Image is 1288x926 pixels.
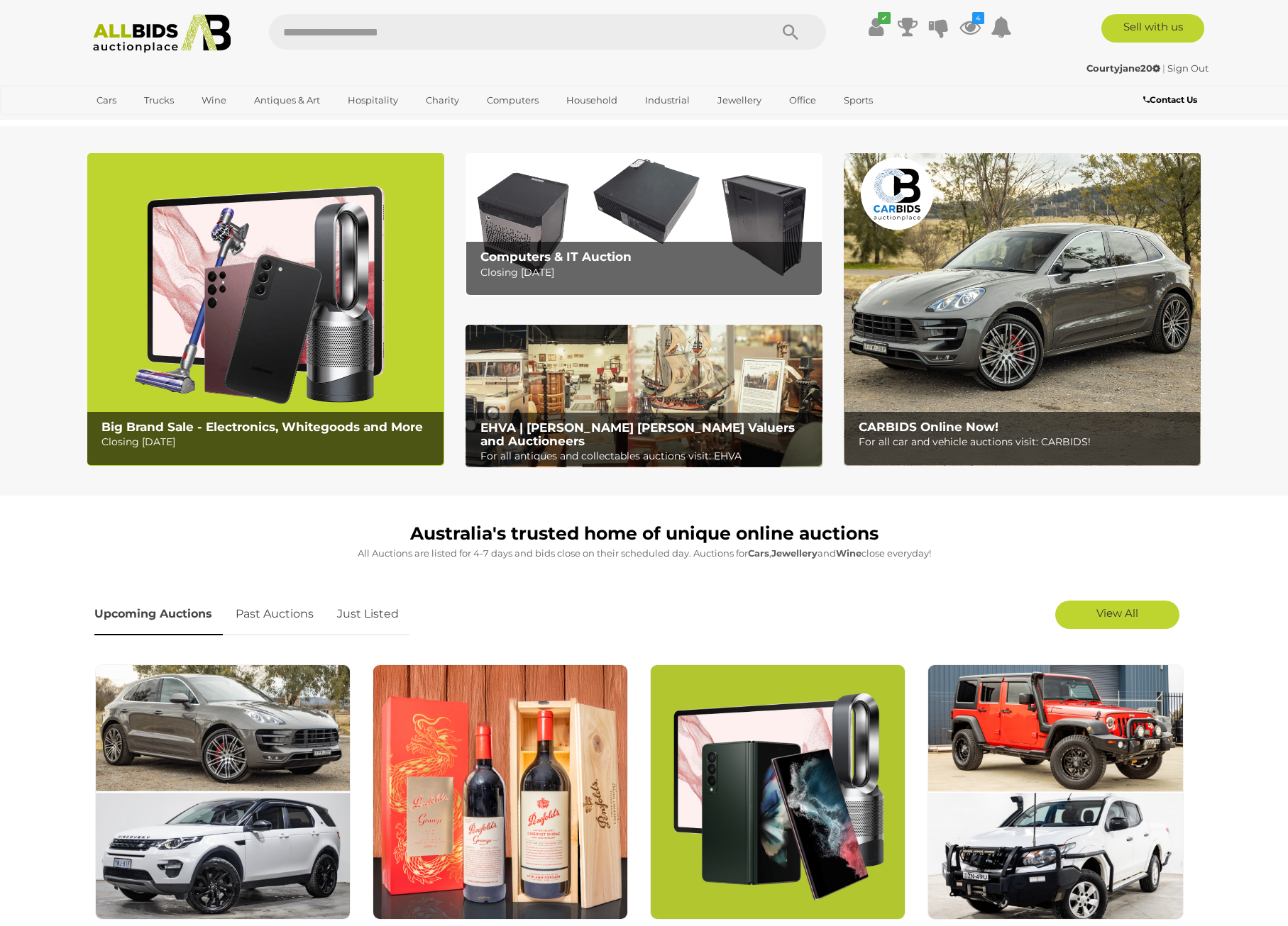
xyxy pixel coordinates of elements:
[225,593,324,635] a: Past Auctions
[245,89,329,112] a: Antiques & Art
[135,89,183,112] a: Trucks
[480,420,795,448] b: EHVA | [PERSON_NAME] [PERSON_NAME] Valuers and Auctioneers
[959,14,981,40] a: 4
[101,420,423,434] b: Big Brand Sale - Electronics, Whitegoods and More
[650,664,906,920] img: Big Brand Sale - Electronics, Whitegoods and More
[1143,94,1197,105] b: Contact Us
[859,433,1193,451] p: For all car and vehicle auctions visit: CARBIDS!
[87,153,444,466] a: Big Brand Sale - Electronics, Whitegoods and More Big Brand Sale - Electronics, Whitegoods and Mo...
[708,89,771,112] a: Jewellery
[101,433,436,451] p: Closing [DATE]
[94,524,1194,544] h1: Australia's trusted home of unique online auctions
[748,547,769,559] strong: Cars
[1086,62,1160,74] strong: Courtyjane20
[1096,606,1138,620] span: View All
[836,547,862,559] strong: Wine
[636,89,699,112] a: Industrial
[755,14,826,50] button: Search
[466,325,822,468] img: EHVA | Evans Hastings Valuers and Auctioneers
[417,89,468,112] a: Charity
[338,89,407,112] a: Hospitality
[878,12,891,24] i: ✔
[87,89,126,112] a: Cars
[326,593,409,635] a: Just Listed
[844,153,1201,466] img: CARBIDS Online Now!
[466,325,822,468] a: EHVA | Evans Hastings Valuers and Auctioneers EHVA | [PERSON_NAME] [PERSON_NAME] Valuers and Auct...
[94,545,1194,562] p: All Auctions are listed for 4-7 days and bids close on their scheduled day. Auctions for , and cl...
[1101,14,1204,43] a: Sell with us
[928,664,1183,920] img: Commercial and 4x4 Vehicles
[1162,62,1165,74] span: |
[557,89,627,112] a: Household
[866,14,887,40] a: ✔
[1143,92,1201,108] a: Contact Us
[1167,62,1209,74] a: Sign Out
[192,89,236,112] a: Wine
[859,420,998,434] b: CARBIDS Online Now!
[87,112,207,135] a: [GEOGRAPHIC_DATA]
[478,89,548,112] a: Computers
[480,264,815,281] p: Closing [DATE]
[373,664,628,920] img: Wine & Spirits
[94,593,223,635] a: Upcoming Auctions
[480,250,632,264] b: Computers & IT Auction
[85,14,239,53] img: Allbids.com.au
[1086,62,1162,74] a: Courtyjane20
[466,153,822,296] img: Computers & IT Auction
[95,664,351,920] img: Premium and Prestige Cars
[466,153,822,296] a: Computers & IT Auction Computers & IT Auction Closing [DATE]
[87,153,444,466] img: Big Brand Sale - Electronics, Whitegoods and More
[780,89,825,112] a: Office
[844,153,1201,466] a: CARBIDS Online Now! CARBIDS Online Now! For all car and vehicle auctions visit: CARBIDS!
[480,447,815,465] p: For all antiques and collectables auctions visit: EHVA
[771,547,818,559] strong: Jewellery
[972,12,984,24] i: 4
[835,89,882,112] a: Sports
[1055,601,1179,629] a: View All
